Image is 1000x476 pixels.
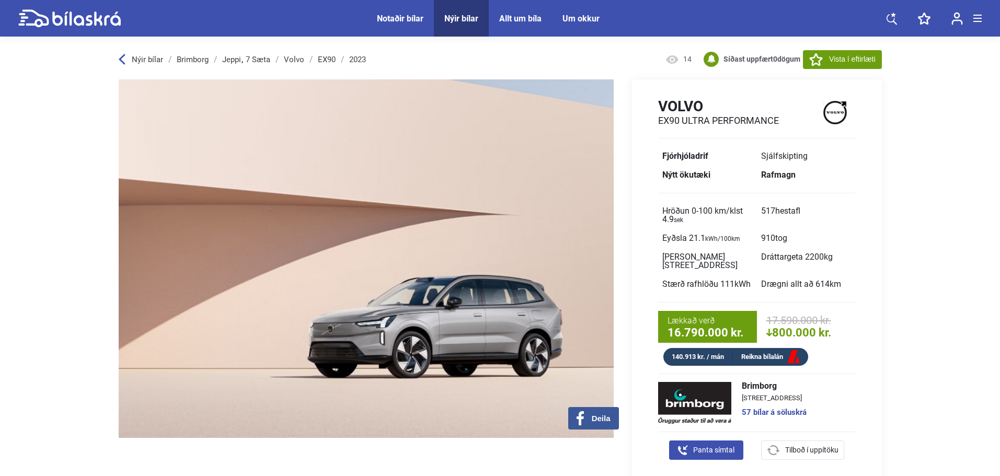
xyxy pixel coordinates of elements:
span: 910 [761,233,787,243]
a: 57 bílar á söluskrá [742,409,807,416]
span: kWh [734,279,751,289]
a: Reikna bílalán [733,351,808,364]
a: Notaðir bílar [377,14,423,24]
sub: kWh/100km [705,235,740,242]
b: Síðast uppfært dögum [723,55,800,63]
button: Deila [568,407,619,429]
span: Eyðsla 21.1 [662,233,740,243]
b: Rafmagn [761,170,796,180]
span: Stærð rafhlöðu 111 [662,279,751,289]
span: Brimborg [742,382,807,390]
a: EX90 [318,55,336,64]
span: Drægni allt að 614 [761,279,841,289]
button: Vista í eftirlæti [803,50,881,69]
b: Fjórhjóladrif [662,151,708,161]
span: [STREET_ADDRESS] [742,394,807,401]
a: 7 Sæta [246,55,270,64]
a: Allt um bíla [499,14,542,24]
a: Jeppi [222,55,241,64]
span: 517 [761,206,800,216]
a: Um okkur [562,14,600,24]
a: Nýir bílar [444,14,478,24]
span: Vista í eftirlæti [829,54,875,65]
a: Volvo [284,55,304,64]
span: hestafl [775,206,800,216]
span: Nýir bílar [132,55,163,64]
span: Panta símtal [693,445,734,456]
sub: sek [674,216,683,224]
span: Sjálfskipting [761,151,808,161]
span: km [830,279,841,289]
span: tog [775,233,787,243]
span: 16.790.000 kr. [668,327,748,339]
span: 14 [683,54,696,65]
div: 140.913 kr. / mán [663,351,733,363]
a: 2023 [349,55,366,64]
span: Lækkað verð [668,315,748,327]
span: kg [824,252,833,262]
b: Nýtt ökutæki [662,170,710,180]
span: Dráttargeta 2200 [761,252,833,262]
a: Brimborg [177,55,209,64]
img: user-login.svg [951,12,963,25]
span: Hröðun 0-100 km/klst 4.9 [662,206,743,224]
span: Tilboð í uppítöku [785,445,838,456]
span: 800.000 kr. [766,326,846,339]
span: 17.590.000 kr. [766,315,846,326]
h1: Volvo [658,98,779,115]
span: Deila [592,414,611,423]
span: 0 [773,55,777,63]
h2: EX90 Ultra Performance [658,115,779,126]
span: [PERSON_NAME][STREET_ADDRESS] [662,252,738,270]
